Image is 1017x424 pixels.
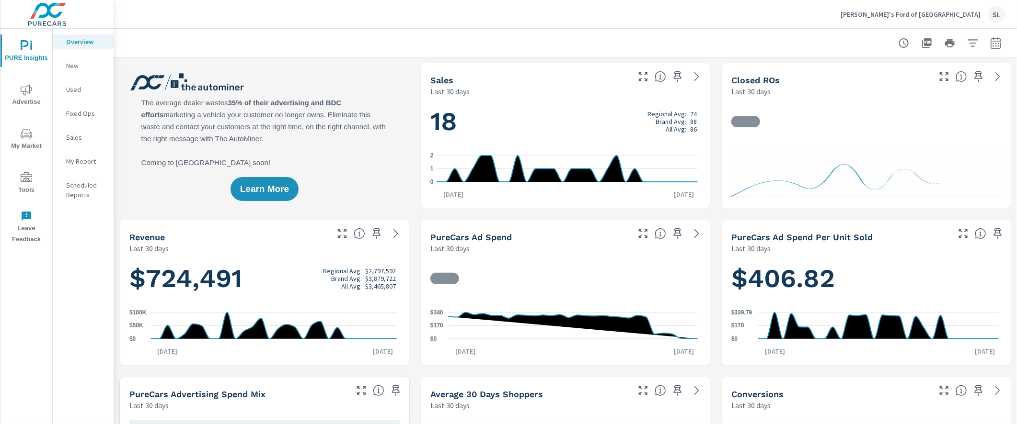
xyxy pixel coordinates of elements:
span: Advertise [3,84,49,108]
span: Tools [3,172,49,196]
h5: PureCars Ad Spend [430,232,512,242]
p: Last 30 days [731,243,771,254]
p: Brand Avg: [331,275,362,282]
span: My Market [3,128,49,152]
p: Last 30 days [129,243,169,254]
h1: $406.82 [731,262,1002,295]
span: Total cost of media for all PureCars channels for the selected dealership group over the selected... [655,228,666,239]
p: Last 30 days [129,400,169,411]
h1: $724,491 [129,262,400,295]
div: SL [988,6,1005,23]
p: [DATE] [667,190,701,199]
button: Select Date Range [986,33,1005,53]
p: Last 30 days [430,400,470,411]
button: Make Fullscreen [936,69,952,84]
button: Make Fullscreen [636,69,651,84]
span: Learn More [240,185,289,193]
button: Make Fullscreen [636,383,651,398]
p: Used [66,85,106,94]
a: See more details in report [689,383,705,398]
p: Sales [66,133,106,142]
h5: Closed ROs [731,75,780,85]
p: Brand Avg: [656,118,686,125]
text: $0 [129,335,136,342]
text: $0 [731,335,738,342]
text: $170 [430,323,443,329]
p: Last 30 days [731,86,771,97]
p: [PERSON_NAME]'s Ford of [GEOGRAPHIC_DATA] [841,10,981,19]
div: Fixed Ops [53,106,114,121]
p: 74 [690,110,697,118]
span: Save this to your personalized report [971,383,986,398]
text: $339.79 [731,309,752,316]
button: Make Fullscreen [354,383,369,398]
button: Make Fullscreen [335,226,350,241]
a: See more details in report [689,226,705,241]
p: [DATE] [150,346,184,356]
span: Number of Repair Orders Closed by the selected dealership group over the selected time range. [So... [956,71,967,82]
p: Last 30 days [430,86,470,97]
p: 88 [690,118,697,125]
text: $100K [129,309,147,316]
p: Regional Avg: [647,110,686,118]
div: New [53,58,114,73]
p: [DATE] [667,346,701,356]
span: Save this to your personalized report [388,383,404,398]
span: Save this to your personalized report [971,69,986,84]
text: $170 [731,323,744,329]
h5: PureCars Advertising Spend Mix [129,389,266,399]
text: 1 [430,166,434,172]
h5: Revenue [129,232,165,242]
span: Save this to your personalized report [670,69,685,84]
h5: Sales [430,75,453,85]
p: $3,879,722 [365,275,396,282]
button: Apply Filters [963,33,982,53]
p: Last 30 days [731,400,771,411]
text: $50K [129,323,143,329]
div: Used [53,82,114,97]
p: [DATE] [437,190,471,199]
button: Make Fullscreen [636,226,651,241]
div: Overview [53,34,114,49]
p: Last 30 days [430,243,470,254]
span: Save this to your personalized report [670,383,685,398]
text: 0 [430,179,434,185]
text: $340 [430,309,443,316]
p: [DATE] [366,346,400,356]
p: $2,797,592 [365,267,396,275]
h5: Average 30 Days Shoppers [430,389,543,399]
p: New [66,61,106,70]
span: Save this to your personalized report [670,226,685,241]
p: Scheduled Reports [66,180,106,200]
p: Overview [66,37,106,46]
p: My Report [66,156,106,166]
text: $0 [430,335,437,342]
span: Save this to your personalized report [369,226,384,241]
h1: 18 [430,105,701,138]
span: Average cost of advertising per each vehicle sold at the dealer over the selected date range. The... [975,228,986,239]
p: [DATE] [758,346,792,356]
span: A rolling 30 day total of daily Shoppers on the dealership website, averaged over the selected da... [655,385,666,396]
p: [DATE] [968,346,1002,356]
text: 2 [430,152,434,159]
span: Leave Feedback [3,211,49,245]
button: Learn More [231,177,299,201]
a: See more details in report [990,69,1005,84]
span: PURE Insights [3,40,49,64]
h5: Conversions [731,389,784,399]
p: Regional Avg: [323,267,362,275]
p: [DATE] [449,346,482,356]
span: Number of vehicles sold by the dealership over the selected date range. [Source: This data is sou... [655,71,666,82]
div: nav menu [0,29,52,249]
button: Make Fullscreen [936,383,952,398]
p: 86 [690,125,697,133]
div: My Report [53,154,114,168]
p: All Avg: [341,282,362,290]
a: See more details in report [388,226,404,241]
div: Scheduled Reports [53,178,114,202]
span: Total sales revenue over the selected date range. [Source: This data is sourced from the dealer’s... [354,228,365,239]
div: Sales [53,130,114,145]
p: Fixed Ops [66,109,106,118]
h5: PureCars Ad Spend Per Unit Sold [731,232,873,242]
button: Make Fullscreen [956,226,971,241]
